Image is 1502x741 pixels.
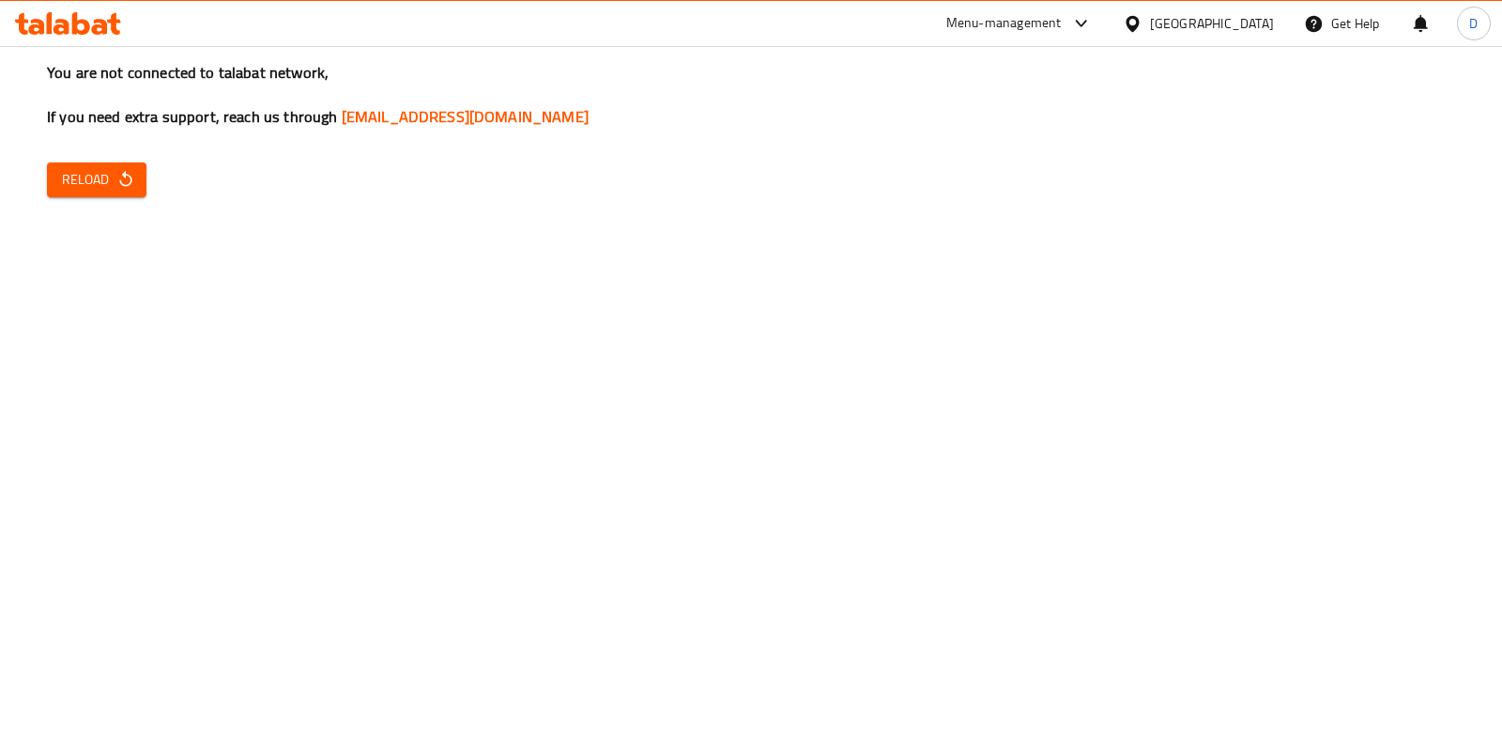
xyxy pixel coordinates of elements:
[342,102,589,131] a: [EMAIL_ADDRESS][DOMAIN_NAME]
[946,12,1062,35] div: Menu-management
[1469,13,1478,34] span: D
[1150,13,1274,34] div: [GEOGRAPHIC_DATA]
[47,162,146,197] button: Reload
[62,168,131,192] span: Reload
[47,62,1455,128] h3: You are not connected to talabat network, If you need extra support, reach us through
